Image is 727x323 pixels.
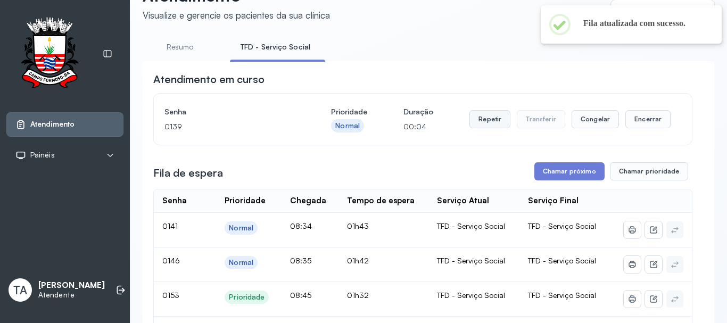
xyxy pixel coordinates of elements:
a: Resumo [143,38,217,56]
a: Atendimento [15,119,114,130]
button: Transferir [517,110,565,128]
span: Painéis [30,151,55,160]
div: Normal [229,258,253,267]
button: Repetir [469,110,510,128]
h4: Duração [403,104,433,119]
div: Senha [162,196,187,206]
p: 00:04 [403,119,433,134]
h3: Fila de espera [153,165,223,180]
div: TFD - Serviço Social [437,291,511,300]
div: TFD - Serviço Social [437,256,511,266]
button: Chamar próximo [534,162,605,180]
span: 08:35 [290,256,311,265]
span: 0141 [162,221,178,230]
span: 01h32 [347,291,369,300]
span: TFD - Serviço Social [528,256,596,265]
h4: Senha [164,104,295,119]
span: Atendimento [30,120,75,129]
p: 0139 [164,119,295,134]
span: 01h42 [347,256,369,265]
h4: Prioridade [331,104,367,119]
button: Congelar [572,110,619,128]
div: Visualize e gerencie os pacientes da sua clínica [143,10,330,21]
p: Atendente [38,291,105,300]
div: Serviço Atual [437,196,489,206]
span: TFD - Serviço Social [528,291,596,300]
span: 0153 [162,291,179,300]
div: Serviço Final [528,196,579,206]
span: 01h43 [347,221,369,230]
a: TFD - Serviço Social [230,38,321,56]
span: 08:34 [290,221,312,230]
div: Chegada [290,196,326,206]
div: Prioridade [225,196,266,206]
span: 0146 [162,256,180,265]
span: 08:45 [290,291,311,300]
div: Normal [335,121,360,130]
span: TFD - Serviço Social [528,221,596,230]
h3: Atendimento em curso [153,72,265,87]
h2: Fila atualizada com sucesso. [583,18,705,29]
img: Logotipo do estabelecimento [11,17,88,91]
div: Tempo de espera [347,196,415,206]
button: Chamar prioridade [610,162,689,180]
button: Encerrar [625,110,671,128]
p: [PERSON_NAME] [38,280,105,291]
div: Prioridade [229,293,265,302]
div: TFD - Serviço Social [437,221,511,231]
div: Normal [229,223,253,233]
